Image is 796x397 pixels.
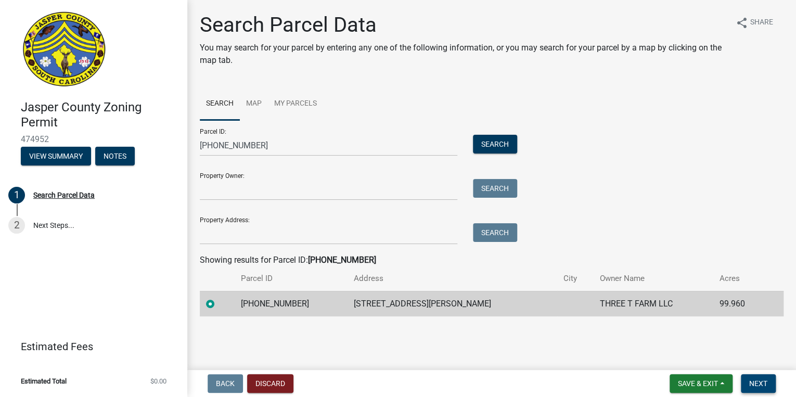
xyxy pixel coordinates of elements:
a: Estimated Fees [8,336,171,357]
i: share [736,17,748,29]
wm-modal-confirm: Notes [95,152,135,161]
a: My Parcels [268,87,323,121]
p: You may search for your parcel by entering any one of the following information, or you may searc... [200,42,727,67]
span: Next [749,379,767,388]
button: Back [208,374,243,393]
h1: Search Parcel Data [200,12,727,37]
div: 1 [8,187,25,203]
a: Search [200,87,240,121]
span: Share [750,17,773,29]
h4: Jasper County Zoning Permit [21,100,179,130]
span: $0.00 [150,378,166,385]
th: Owner Name [594,266,713,291]
wm-modal-confirm: Summary [21,152,91,161]
span: Estimated Total [21,378,67,385]
div: Showing results for Parcel ID: [200,254,784,266]
button: shareShare [727,12,781,33]
th: Parcel ID [235,266,348,291]
button: Search [473,179,517,198]
div: Search Parcel Data [33,191,95,199]
button: Next [741,374,776,393]
img: Jasper County, South Carolina [21,11,108,89]
span: Back [216,379,235,388]
td: [STREET_ADDRESS][PERSON_NAME] [348,291,557,316]
button: Notes [95,147,135,165]
button: Search [473,135,517,153]
button: View Summary [21,147,91,165]
strong: [PHONE_NUMBER] [308,255,376,265]
th: Address [348,266,557,291]
th: City [557,266,594,291]
th: Acres [713,266,766,291]
button: Save & Exit [670,374,733,393]
div: 2 [8,217,25,234]
span: Save & Exit [678,379,718,388]
td: 99.960 [713,291,766,316]
a: Map [240,87,268,121]
span: 474952 [21,134,166,144]
button: Discard [247,374,293,393]
td: THREE T FARM LLC [594,291,713,316]
td: [PHONE_NUMBER] [235,291,348,316]
button: Search [473,223,517,242]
